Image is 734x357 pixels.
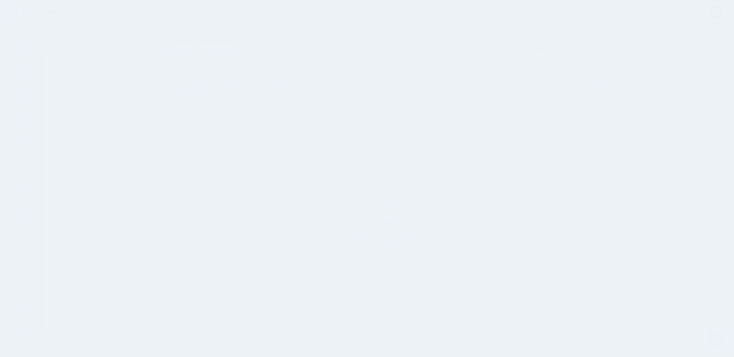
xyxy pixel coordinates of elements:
span: 45 [192,80,205,87]
a: Completed2 [257,79,299,88]
span: Drive traffic on autopilot [173,49,244,59]
h5: PRO TIP [317,220,462,226]
img: Missinglettr [7,6,59,19]
a: Drafts6 [217,79,246,88]
span: Drip Campaigns [173,37,244,45]
a: Active45 [173,79,206,88]
img: settings-grey.png [595,83,601,89]
span: 2 [287,80,298,87]
span: 6 [235,80,245,87]
p: Content that has at least 2,000 words receives on average 20% more clicks [317,229,462,249]
a: My Account [656,3,722,22]
img: menu.png [18,42,25,49]
img: search-grey-6.png [595,46,600,51]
